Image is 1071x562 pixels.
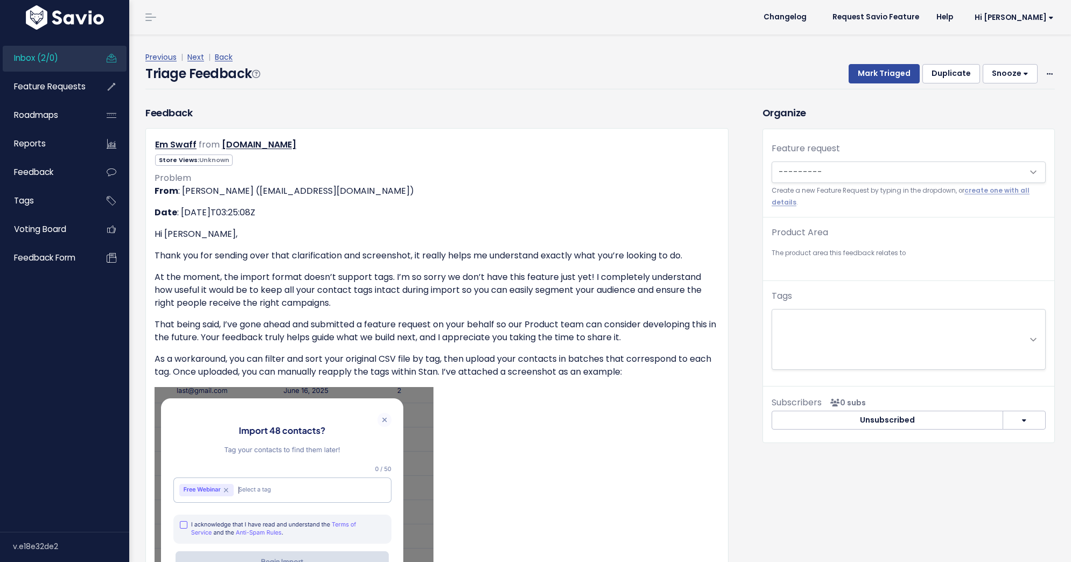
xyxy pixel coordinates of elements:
[14,81,86,92] span: Feature Requests
[772,186,1030,206] a: create one with all details
[3,245,89,270] a: Feedback form
[13,532,129,560] div: v.e18e32de2
[155,185,719,198] p: : [PERSON_NAME] ([EMAIL_ADDRESS][DOMAIN_NAME])
[3,188,89,213] a: Tags
[3,217,89,242] a: Voting Board
[155,228,719,241] p: Hi [PERSON_NAME],
[145,106,192,120] h3: Feedback
[826,397,866,408] span: <p><strong>Subscribers</strong><br><br> No subscribers yet<br> </p>
[14,223,66,235] span: Voting Board
[222,138,296,151] a: [DOMAIN_NAME]
[3,103,89,128] a: Roadmaps
[772,248,1046,259] small: The product area this feedback relates to
[145,64,260,83] h4: Triage Feedback
[155,353,719,378] p: As a workaround, you can filter and sort your original CSV file by tag, then upload your contacts...
[14,138,46,149] span: Reports
[14,195,34,206] span: Tags
[215,52,233,62] a: Back
[179,52,185,62] span: |
[962,9,1062,26] a: Hi [PERSON_NAME]
[983,64,1038,83] button: Snooze
[155,271,719,310] p: At the moment, the import format doesn’t support tags. I’m so sorry we don’t have this feature ju...
[155,185,178,197] strong: From
[14,109,58,121] span: Roadmaps
[772,185,1046,208] small: Create a new Feature Request by typing in the dropdown, or .
[155,206,177,219] strong: Date
[206,52,213,62] span: |
[199,138,220,151] span: from
[772,142,840,155] label: Feature request
[772,411,1003,430] button: Unsubscribed
[772,290,792,303] label: Tags
[155,249,719,262] p: Thank you for sending over that clarification and screenshot, it really helps me understand exact...
[922,64,980,83] button: Duplicate
[849,64,920,83] button: Mark Triaged
[155,318,719,344] p: That being said, I’ve gone ahead and submitted a feature request on your behalf so our Product te...
[155,172,191,184] span: Problem
[824,9,928,25] a: Request Savio Feature
[3,46,89,71] a: Inbox (2/0)
[145,52,177,62] a: Previous
[3,131,89,156] a: Reports
[14,252,75,263] span: Feedback form
[975,13,1054,22] span: Hi [PERSON_NAME]
[14,166,53,178] span: Feedback
[155,154,233,166] span: Store Views:
[14,52,58,64] span: Inbox (2/0)
[3,160,89,185] a: Feedback
[762,106,1055,120] h3: Organize
[199,156,229,164] span: Unknown
[3,74,89,99] a: Feature Requests
[187,52,204,62] a: Next
[772,226,828,239] label: Product Area
[155,138,197,151] a: Em Swaff
[928,9,962,25] a: Help
[764,13,807,21] span: Changelog
[155,206,719,219] p: : [DATE]T03:25:08Z
[772,396,822,409] span: Subscribers
[23,5,107,30] img: logo-white.9d6f32f41409.svg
